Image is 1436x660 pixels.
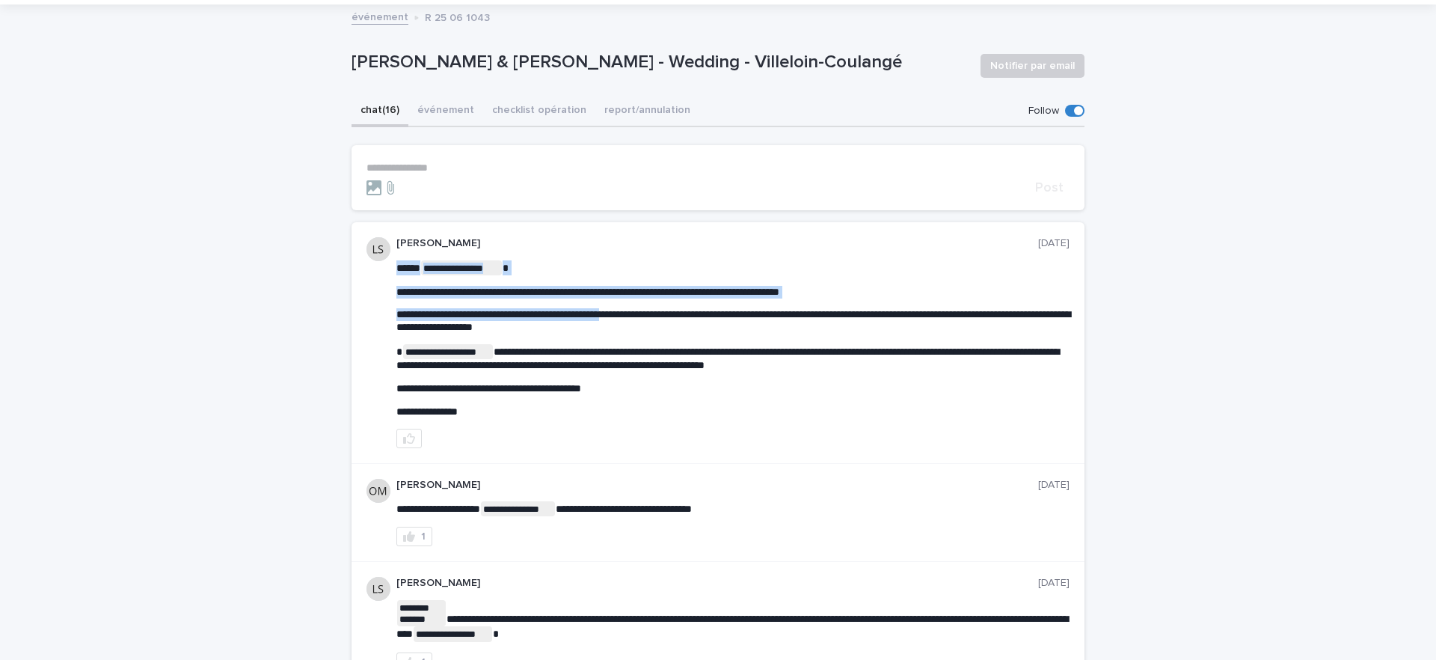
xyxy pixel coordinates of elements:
[595,96,699,127] button: report/annulation
[352,96,408,127] button: chat (16)
[396,527,432,546] button: 1
[408,96,483,127] button: événement
[352,7,408,25] a: événement
[1028,105,1059,117] p: Follow
[352,52,969,73] p: [PERSON_NAME] & [PERSON_NAME] - Wedding - Villeloin-Coulangé
[1029,181,1070,195] button: Post
[396,479,1038,492] p: [PERSON_NAME]
[990,58,1075,73] span: Notifier par email
[1035,181,1064,195] span: Post
[1038,237,1070,250] p: [DATE]
[1038,577,1070,590] p: [DATE]
[396,577,1038,590] p: [PERSON_NAME]
[483,96,595,127] button: checklist opération
[981,54,1084,78] button: Notifier par email
[425,8,490,25] p: R 25 06 1043
[396,429,422,448] button: like this post
[1038,479,1070,492] p: [DATE]
[421,531,426,542] div: 1
[396,237,1038,250] p: [PERSON_NAME]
